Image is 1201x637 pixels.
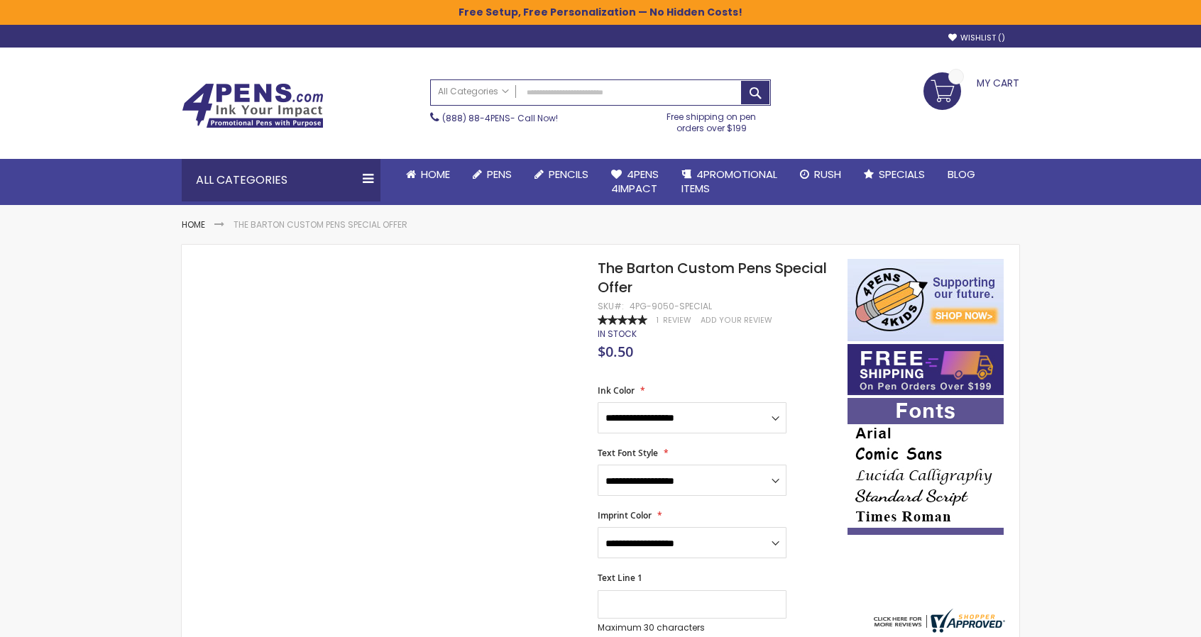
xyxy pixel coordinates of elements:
[487,167,512,182] span: Pens
[848,259,1004,341] img: 4pens 4 kids
[948,167,975,182] span: Blog
[852,159,936,190] a: Specials
[234,219,407,231] li: The Barton Custom Pens Special Offer
[598,509,652,521] span: Imprint Color
[442,112,510,124] a: (888) 88-4PENS
[663,315,691,326] span: Review
[879,167,925,182] span: Specials
[598,384,635,397] span: Ink Color
[598,622,786,633] p: Maximum 30 characters
[442,112,558,124] span: - Call Now!
[848,398,1004,535] img: font-personalization-examples
[438,86,509,97] span: All Categories
[611,167,659,196] span: 4Pens 4impact
[657,315,693,326] a: 1 Review
[814,167,841,182] span: Rush
[421,167,450,182] span: Home
[598,572,642,584] span: Text Line 1
[598,315,647,325] div: 100%
[549,167,588,182] span: Pencils
[598,342,633,361] span: $0.50
[598,328,637,340] div: Availability
[670,159,789,205] a: 4PROMOTIONALITEMS
[652,106,772,134] div: Free shipping on pen orders over $199
[789,159,852,190] a: Rush
[948,33,1005,43] a: Wishlist
[870,609,1005,633] img: 4pens.com widget logo
[523,159,600,190] a: Pencils
[395,159,461,190] a: Home
[182,83,324,128] img: 4Pens Custom Pens and Promotional Products
[431,80,516,104] a: All Categories
[630,301,712,312] div: 4PG-9050-SPECIAL
[681,167,777,196] span: 4PROMOTIONAL ITEMS
[182,159,380,201] div: All Categories
[870,624,1005,636] a: 4pens.com certificate URL
[598,258,827,297] span: The Barton Custom Pens Special Offer
[657,315,659,326] span: 1
[598,328,637,340] span: In stock
[182,218,205,231] a: Home
[600,159,670,205] a: 4Pens4impact
[598,447,658,459] span: Text Font Style
[936,159,987,190] a: Blog
[461,159,523,190] a: Pens
[598,300,624,312] strong: SKU
[701,315,772,326] a: Add Your Review
[848,344,1004,395] img: Free shipping on orders over $199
